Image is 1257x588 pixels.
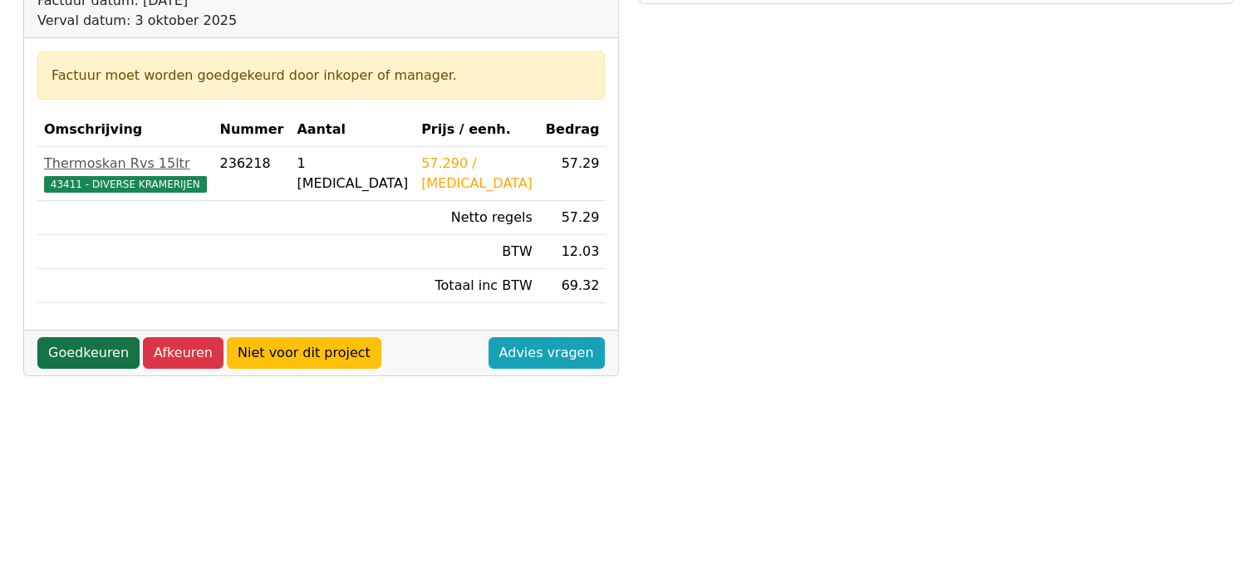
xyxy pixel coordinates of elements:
div: Thermoskan Rvs 15ltr [44,154,207,174]
th: Aantal [290,113,415,147]
a: Afkeuren [143,337,223,369]
span: 43411 - DIVERSE KRAMERIJEN [44,176,207,193]
div: Factuur moet worden goedgekeurd door inkoper of manager. [52,66,591,86]
th: Nummer [214,113,291,147]
th: Prijs / eenh. [415,113,539,147]
a: Niet voor dit project [227,337,381,369]
th: Omschrijving [37,113,214,147]
td: 236218 [214,147,291,201]
div: 1 [MEDICAL_DATA] [297,154,408,194]
td: Totaal inc BTW [415,269,539,303]
a: Advies vragen [489,337,605,369]
div: Verval datum: 3 oktober 2025 [37,11,373,31]
td: 12.03 [539,235,606,269]
th: Bedrag [539,113,606,147]
a: Thermoskan Rvs 15ltr43411 - DIVERSE KRAMERIJEN [44,154,207,194]
a: Goedkeuren [37,337,140,369]
td: BTW [415,235,539,269]
td: 57.29 [539,201,606,235]
td: Netto regels [415,201,539,235]
td: 57.29 [539,147,606,201]
td: 69.32 [539,269,606,303]
div: 57.290 / [MEDICAL_DATA] [421,154,533,194]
